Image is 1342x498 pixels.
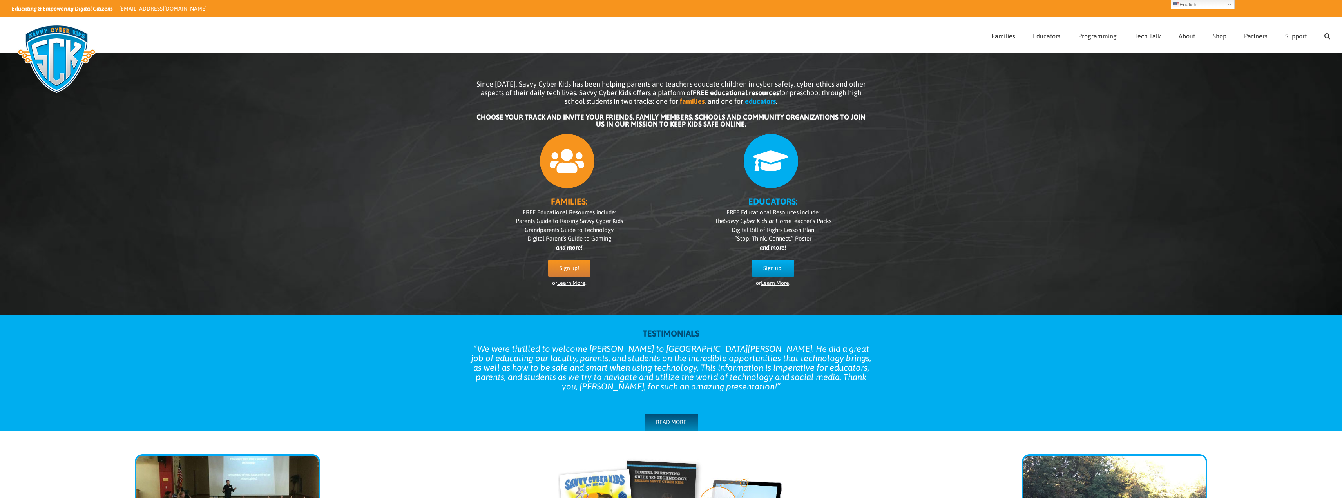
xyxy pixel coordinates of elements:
[1134,33,1161,39] span: Tech Talk
[745,97,776,105] b: educators
[1173,2,1179,8] img: en
[724,217,791,224] i: Savvy Cyber Kids at Home
[761,280,789,286] a: Learn More
[516,217,623,224] span: Parents Guide to Raising Savvy Cyber Kids
[1179,33,1195,39] span: About
[776,97,777,105] span: .
[1244,18,1268,52] a: Partners
[748,196,797,206] b: EDUCATORS:
[1134,18,1161,52] a: Tech Talk
[1285,33,1307,39] span: Support
[715,217,831,224] span: The Teacher’s Packs
[119,5,207,12] a: [EMAIL_ADDRESS][DOMAIN_NAME]
[476,113,866,128] b: CHOOSE YOUR TRACK AND INVITE YOUR FRIENDS, FAMILY MEMBERS, SCHOOLS AND COMMUNITY ORGANIZATIONS TO...
[1244,33,1268,39] span: Partners
[992,33,1015,39] span: Families
[525,226,614,233] span: Grandparents Guide to Technology
[1078,18,1117,52] a: Programming
[12,5,113,12] i: Educating & Empowering Digital Citizens
[523,209,616,215] span: FREE Educational Resources include:
[1324,18,1330,52] a: Search
[560,265,579,272] span: Sign up!
[1033,33,1061,39] span: Educators
[680,97,705,105] b: families
[735,235,811,242] span: “Stop. Think. Connect.” Poster
[1213,33,1226,39] span: Shop
[726,209,820,215] span: FREE Educational Resources include:
[552,280,587,286] span: or .
[992,18,1330,52] nav: Main Menu
[693,89,779,97] b: FREE educational resources
[756,280,790,286] span: or .
[12,20,101,98] img: Savvy Cyber Kids Logo
[551,196,587,206] b: FAMILIES:
[752,260,794,277] a: Sign up!
[992,18,1015,52] a: Families
[557,280,585,286] a: Learn More
[467,344,875,391] blockquote: We were thrilled to welcome [PERSON_NAME] to [GEOGRAPHIC_DATA][PERSON_NAME]. He did a great job o...
[476,80,866,105] span: Since [DATE], Savvy Cyber Kids has been helping parents and teachers educate children in cyber sa...
[763,265,783,272] span: Sign up!
[1285,18,1307,52] a: Support
[548,260,590,277] a: Sign up!
[1213,18,1226,52] a: Shop
[1179,18,1195,52] a: About
[705,97,743,105] span: , and one for
[1078,33,1117,39] span: Programming
[760,244,786,251] i: and more!
[1033,18,1061,52] a: Educators
[643,328,699,339] strong: TESTIMONIALS
[645,414,698,431] a: READ MORE
[527,235,611,242] span: Digital Parent’s Guide to Gaming
[556,244,582,251] i: and more!
[656,419,686,426] span: READ MORE
[732,226,814,233] span: Digital Bill of Rights Lesson Plan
